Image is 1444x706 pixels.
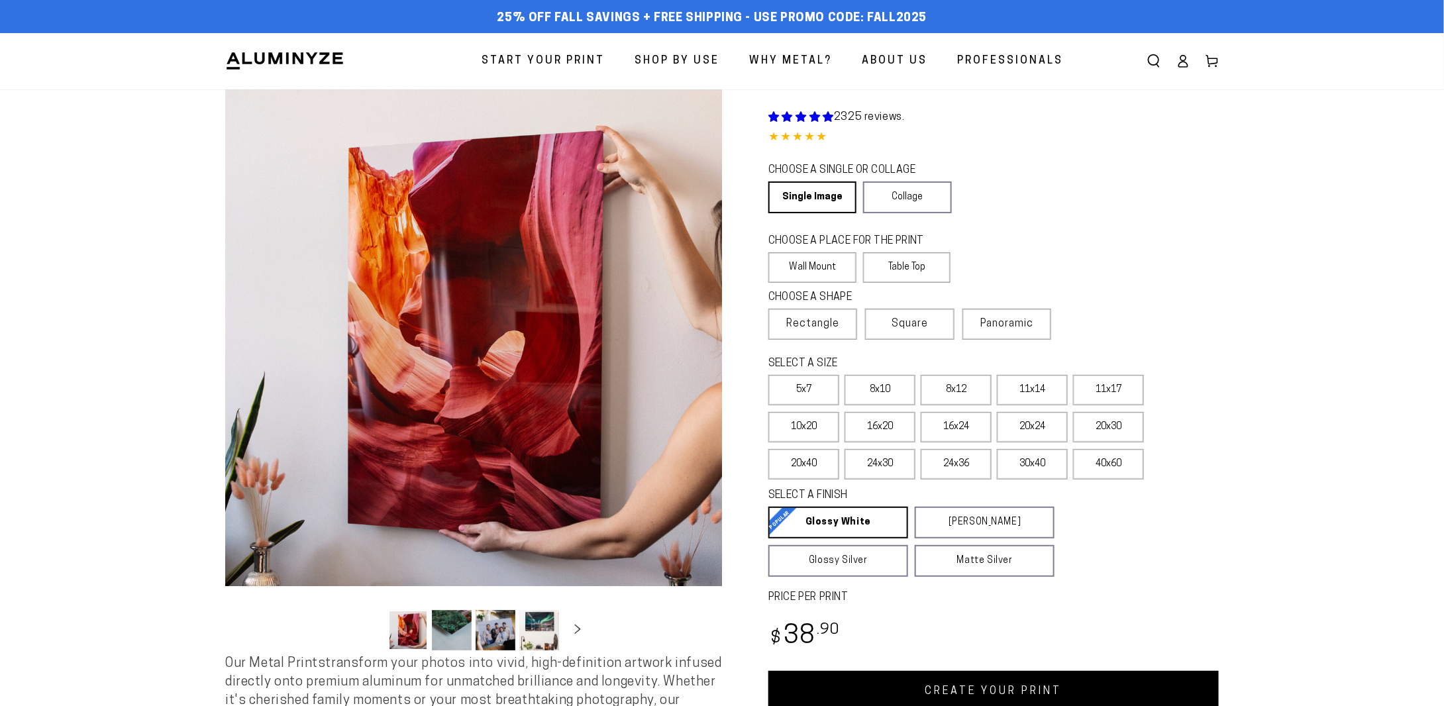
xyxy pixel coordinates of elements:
span: About Us [862,52,927,71]
a: Professionals [947,44,1073,79]
label: 8x12 [921,375,992,405]
a: Collage [863,181,951,213]
a: Single Image [768,181,856,213]
img: Aluminyze [225,51,344,71]
label: 20x40 [768,449,839,479]
label: Table Top [863,252,951,283]
legend: CHOOSE A SINGLE OR COLLAGE [768,163,939,178]
a: Why Metal? [739,44,842,79]
label: 40x60 [1073,449,1144,479]
label: 5x7 [768,375,839,405]
label: 24x30 [845,449,915,479]
span: Shop By Use [635,52,719,71]
label: Wall Mount [768,252,856,283]
media-gallery: Gallery Viewer [225,89,722,654]
a: Start Your Print [472,44,615,79]
a: [PERSON_NAME] [915,507,1055,538]
span: Square [892,316,928,332]
span: Professionals [957,52,1063,71]
label: 11x17 [1073,375,1144,405]
label: 16x24 [921,412,992,442]
label: 24x36 [921,449,992,479]
span: Start Your Print [482,52,605,71]
div: 4.85 out of 5.0 stars [768,128,1219,148]
span: Rectangle [786,316,839,332]
label: 11x14 [997,375,1068,405]
legend: SELECT A FINISH [768,488,1023,503]
sup: .90 [817,623,841,638]
button: Load image 3 in gallery view [476,610,515,650]
a: Glossy Silver [768,545,908,577]
a: Shop By Use [625,44,729,79]
span: $ [770,630,782,648]
label: PRICE PER PRINT [768,590,1219,605]
label: 20x24 [997,412,1068,442]
label: 16x20 [845,412,915,442]
summary: Search our site [1139,46,1168,76]
span: 25% off FALL Savings + Free Shipping - Use Promo Code: FALL2025 [497,11,927,26]
a: Glossy White [768,507,908,538]
legend: CHOOSE A SHAPE [768,290,941,305]
button: Slide right [563,615,592,644]
label: 8x10 [845,375,915,405]
a: About Us [852,44,937,79]
button: Load image 1 in gallery view [388,610,428,650]
span: Panoramic [980,319,1033,329]
legend: SELECT A SIZE [768,356,1033,372]
a: Matte Silver [915,545,1055,577]
label: 20x30 [1073,412,1144,442]
label: 10x20 [768,412,839,442]
label: 30x40 [997,449,1068,479]
button: Load image 4 in gallery view [519,610,559,650]
button: Slide left [355,615,384,644]
legend: CHOOSE A PLACE FOR THE PRINT [768,234,939,249]
button: Load image 2 in gallery view [432,610,472,650]
bdi: 38 [768,624,841,650]
span: Why Metal? [749,52,832,71]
